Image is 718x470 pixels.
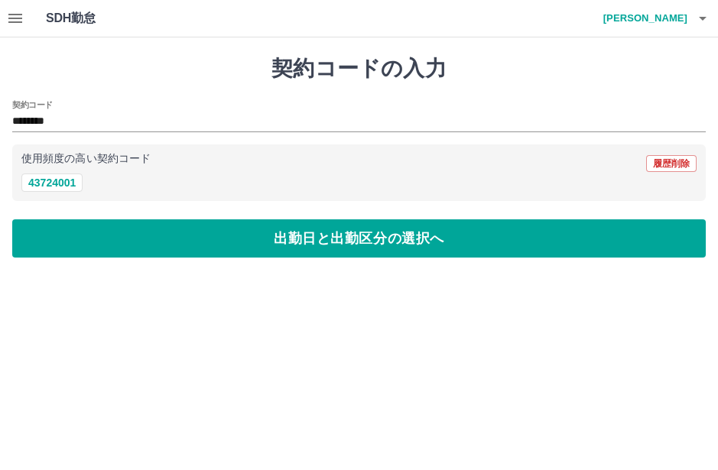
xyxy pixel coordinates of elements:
[21,173,83,192] button: 43724001
[12,56,706,82] h1: 契約コードの入力
[12,99,53,111] h2: 契約コード
[12,219,706,258] button: 出勤日と出勤区分の選択へ
[646,155,697,172] button: 履歴削除
[21,154,151,164] p: 使用頻度の高い契約コード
